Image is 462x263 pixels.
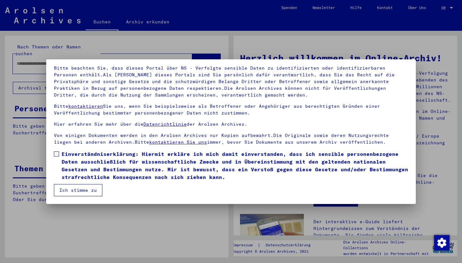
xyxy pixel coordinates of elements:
[54,65,408,98] p: Bitte beachten Sie, dass dieses Portal über NS - Verfolgte sensible Daten zu identifizierten oder...
[62,150,408,181] span: Einverständniserklärung: Hiermit erkläre ich mich damit einverstanden, dass ich sensible personen...
[149,139,207,145] a: kontaktieren Sie uns
[54,121,408,128] p: Hier erfahren Sie mehr über die der Arolsen Archives.
[54,103,408,116] p: Bitte Sie uns, wenn Sie beispielsweise als Betroffener oder Angehöriger aus berechtigten Gründen ...
[54,184,102,196] button: Ich stimme zu
[143,121,187,127] a: Datenrichtlinie
[54,132,408,146] p: Von einigen Dokumenten werden in den Arolsen Archives nur Kopien aufbewahrt.Die Originale sowie d...
[434,235,449,250] img: Zustimmung ändern
[68,103,103,109] a: kontaktieren
[434,235,449,250] div: Zustimmung ändern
